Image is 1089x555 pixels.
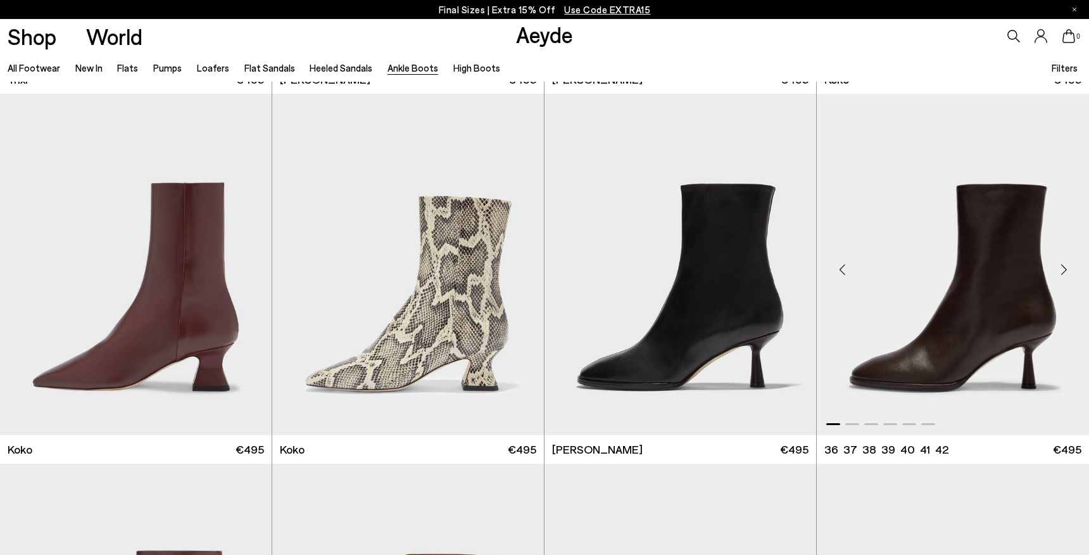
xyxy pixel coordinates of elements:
a: 36 37 38 39 40 41 42 €495 [817,435,1089,464]
a: Koko €495 [272,435,544,464]
a: All Footwear [8,62,60,73]
span: Filters [1052,62,1078,73]
span: €495 [780,442,809,457]
li: 36 [824,442,838,457]
img: Koko Regal Heel Boots [272,94,544,435]
li: 39 [881,442,895,457]
a: World [86,25,142,48]
a: 0 [1062,29,1075,43]
ul: variant [824,442,945,457]
p: Final Sizes | Extra 15% Off [439,2,651,18]
span: Navigate to /collections/ss25-final-sizes [564,4,650,15]
a: Ankle Boots [387,62,438,73]
a: New In [75,62,103,73]
span: Koko [8,442,32,457]
img: Dorothy Soft Sock Boots [817,94,1089,435]
a: High Boots [453,62,500,73]
span: Koko [280,442,305,457]
span: 0 [1075,33,1081,40]
div: 1 / 6 [817,94,1089,435]
a: Pumps [153,62,182,73]
li: 38 [862,442,876,457]
img: Dorothy Soft Sock Boots [544,94,816,435]
a: Shop [8,25,56,48]
a: Aeyde [516,21,573,48]
a: [PERSON_NAME] €495 [544,435,816,464]
span: €495 [1053,442,1081,457]
div: Previous slide [823,250,861,288]
a: Flats [117,62,138,73]
a: Loafers [197,62,229,73]
a: Flat Sandals [244,62,295,73]
div: Next slide [1045,250,1083,288]
li: 42 [935,442,948,457]
span: €495 [236,442,264,457]
a: Next slide Previous slide [817,94,1089,435]
li: 40 [900,442,915,457]
span: €495 [508,442,536,457]
span: [PERSON_NAME] [552,442,643,457]
a: Heeled Sandals [310,62,372,73]
li: 41 [920,442,930,457]
li: 37 [843,442,857,457]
